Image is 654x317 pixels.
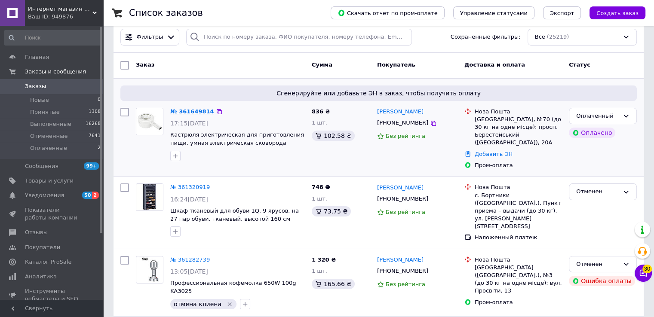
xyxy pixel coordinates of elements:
[25,68,86,76] span: Заказы и сообщения
[25,177,74,185] span: Товары и услуги
[28,5,92,13] span: Интернет магазин «Fullmarket»
[30,96,49,104] span: Новые
[170,108,214,115] a: № 361649814
[312,206,351,216] div: 73.75 ₴
[576,187,619,196] div: Отменен
[30,144,67,152] span: Оплаченные
[86,120,101,128] span: 16268
[98,96,101,104] span: 0
[535,33,545,41] span: Все
[377,195,428,202] span: [PHONE_NUMBER]
[377,256,424,264] a: [PERSON_NAME]
[170,120,208,127] span: 17:15[DATE]
[386,281,425,287] span: Без рейтинга
[550,10,574,16] span: Экспорт
[475,151,513,157] a: Добавить ЭН
[377,268,428,274] span: [PHONE_NUMBER]
[377,108,424,116] a: [PERSON_NAME]
[186,29,412,46] input: Поиск по номеру заказа, ФИО покупателя, номеру телефона, Email, номеру накладной
[174,301,221,308] span: отмена клиена
[312,108,330,115] span: 836 ₴
[170,196,208,203] span: 16:24[DATE]
[547,34,569,40] span: (25219)
[136,108,163,135] img: Фото товару
[30,108,60,116] span: Принятые
[377,119,428,126] span: [PHONE_NUMBER]
[170,268,208,275] span: 13:05[DATE]
[331,6,445,19] button: Скачать отчет по пром-оплате
[451,33,521,41] span: Сохраненные фильтры:
[475,234,562,241] div: Наложенный платеж
[170,131,304,146] a: Кастрюля электрическая для приготовления пищи, умная электрическая сковорода
[98,144,101,152] span: 2
[475,108,562,116] div: Нова Пошта
[464,61,525,68] span: Доставка и оплата
[25,192,64,199] span: Уведомления
[312,195,327,202] span: 1 шт.
[543,6,581,19] button: Экспорт
[30,132,68,140] span: Отмененные
[25,244,60,251] span: Покупатели
[137,33,163,41] span: Фильтры
[581,9,645,16] a: Создать заказ
[312,61,332,68] span: Сумма
[92,192,99,199] span: 2
[25,82,46,90] span: Заказы
[312,279,355,289] div: 165.66 ₴
[25,162,58,170] span: Сообщения
[89,132,101,140] span: 7641
[170,256,210,263] a: № 361282739
[377,61,415,68] span: Покупатель
[25,206,80,222] span: Показатели работы компании
[596,10,639,16] span: Создать заказ
[386,209,425,215] span: Без рейтинга
[136,61,154,68] span: Заказ
[312,256,336,263] span: 1 320 ₴
[475,192,562,231] div: с. Бортники ([GEOGRAPHIC_DATA].), Пункт приема – выдачи (до 30 кг), ул. [PERSON_NAME][STREET_ADDR...
[460,10,528,16] span: Управление статусами
[170,280,296,294] a: Профессиональная кофемолка 650W 100g KA3025
[475,264,562,295] div: [GEOGRAPHIC_DATA] ([GEOGRAPHIC_DATA].), №3 (до 30 кг на одне місце): вул. Просвіти, 13
[25,287,80,303] span: Инструменты вебмастера и SEO
[569,61,590,68] span: Статус
[82,192,92,199] span: 50
[137,256,162,283] img: Фото товару
[84,162,99,170] span: 99+
[475,183,562,191] div: Нова Пошта
[475,162,562,169] div: Пром-оплата
[338,9,438,17] span: Скачать отчет по пром-оплате
[590,6,645,19] button: Создать заказ
[4,30,101,46] input: Поиск
[124,89,633,98] span: Сгенерируйте или добавьте ЭН в заказ, чтобы получить оплату
[25,258,71,266] span: Каталог ProSale
[136,256,163,283] a: Фото товару
[136,184,163,210] img: Фото товару
[170,184,210,190] a: № 361320919
[475,116,562,147] div: [GEOGRAPHIC_DATA], №70 (до 30 кг на одне місце): просп. Берестейський ([GEOGRAPHIC_DATA]), 20А
[475,299,562,306] div: Пром-оплата
[312,131,355,141] div: 102.58 ₴
[312,119,327,126] span: 1 шт.
[453,6,534,19] button: Управление статусами
[386,133,425,139] span: Без рейтинга
[25,229,48,236] span: Отзывы
[642,265,652,273] span: 30
[569,128,615,138] div: Оплачено
[25,273,57,280] span: Аналитика
[377,184,424,192] a: [PERSON_NAME]
[89,108,101,116] span: 1308
[28,13,103,21] div: Ваш ID: 949876
[576,260,619,269] div: Отменен
[25,53,49,61] span: Главная
[475,256,562,264] div: Нова Пошта
[226,301,233,308] svg: Удалить метку
[312,268,327,274] span: 1 шт.
[312,184,330,190] span: 748 ₴
[170,207,299,222] a: Шкаф тканевый для обуви 1Q, 9 ярусов, на 27 пар обуви, тканевый, высотой 160 см
[576,112,619,121] div: Оплаченный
